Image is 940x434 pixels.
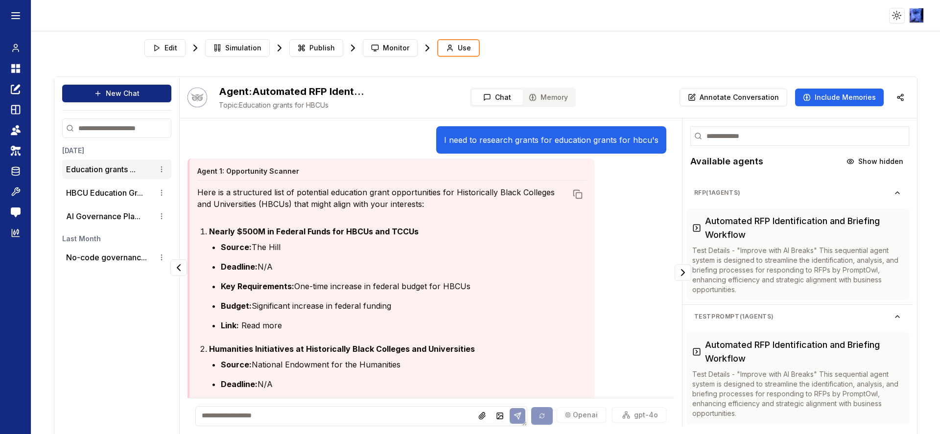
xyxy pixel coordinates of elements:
[692,369,903,418] p: Test Details - "Improve with AI Breaks" This sequential agent system is designed to streamline th...
[156,163,167,175] button: Conversation options
[66,187,143,199] button: HBCU Education Gr...
[444,134,658,146] p: I need to research grants for education grants for hbcu's
[858,157,903,166] span: Show hidden
[241,320,282,330] a: Read more
[540,92,568,102] span: Memory
[690,155,763,168] h2: Available agents
[221,261,567,273] li: N/A
[62,85,171,102] button: New Chat
[188,88,207,107] button: Talk with Hootie
[209,227,419,236] strong: Nearly $500M in Federal Funds for HBCUs and TCCUs
[197,166,299,176] h4: Agent 1: Opportunity Scanner
[795,89,884,106] button: Include Memories
[209,344,475,354] strong: Humanities Initiatives at Historically Black Colleges and Universities
[700,92,779,102] p: Annotate Conversation
[164,43,177,53] span: Edit
[221,359,567,370] li: National Endowment for the Humanities
[62,146,171,156] h3: [DATE]
[156,210,167,222] button: Conversation options
[910,8,924,23] img: ACg8ocLIQrZOk08NuYpm7ecFLZE0xiClguSD1EtfFjuoGWgIgoqgD8A6FQ=s96-c
[363,39,418,57] button: Monitor
[841,154,909,169] button: Show hidden
[221,280,567,292] li: One-time increase in federal budget for HBCUs
[66,163,136,175] button: Education grants ...
[705,214,903,242] h3: Automated RFP Identification and Briefing Workflow
[197,186,567,210] p: Here is a structured list of potential education grant opportunities for Historically Black Colle...
[221,378,567,390] li: N/A
[144,39,186,57] button: Edit
[692,246,903,295] p: Test Details - "Improve with AI Breaks" This sequential agent system is designed to streamline th...
[815,92,876,102] span: Include Memories
[705,338,903,365] h3: Automated RFP Identification and Briefing Workflow
[694,189,893,197] span: RFP ( 1 agents)
[221,242,252,252] strong: Source:
[205,39,270,57] button: Simulation
[188,88,207,107] img: Bot
[495,92,511,102] span: Chat
[437,39,480,57] button: Use
[219,100,366,110] span: Education grants for HBCUs
[221,301,252,311] strong: Budget:
[221,320,239,330] strong: Link:
[221,300,567,312] li: Significant increase in federal funding
[221,262,258,272] strong: Deadline:
[66,210,141,222] button: AI Governance Pla...
[686,185,909,201] button: RFP(1agents)
[458,43,471,53] span: Use
[309,43,335,53] span: Publish
[383,43,409,53] span: Monitor
[289,39,343,57] button: Publish
[156,251,167,263] button: Conversation options
[11,207,21,217] img: feedback
[221,241,567,253] li: The Hill
[686,309,909,324] button: testprompt(1agents)
[156,187,167,199] button: Conversation options
[221,281,294,291] strong: Key Requirements:
[221,379,258,389] strong: Deadline:
[675,264,691,281] button: Collapse panel
[170,259,187,276] button: Collapse panel
[225,43,261,53] span: Simulation
[680,89,787,106] button: Annotate Conversation
[62,234,171,244] h3: Last Month
[219,85,366,98] h2: Automated RFP Identification and Briefing Workflow
[694,313,893,320] span: testprompt ( 1 agents)
[221,360,252,369] strong: Source:
[66,251,147,263] button: No-code governanc...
